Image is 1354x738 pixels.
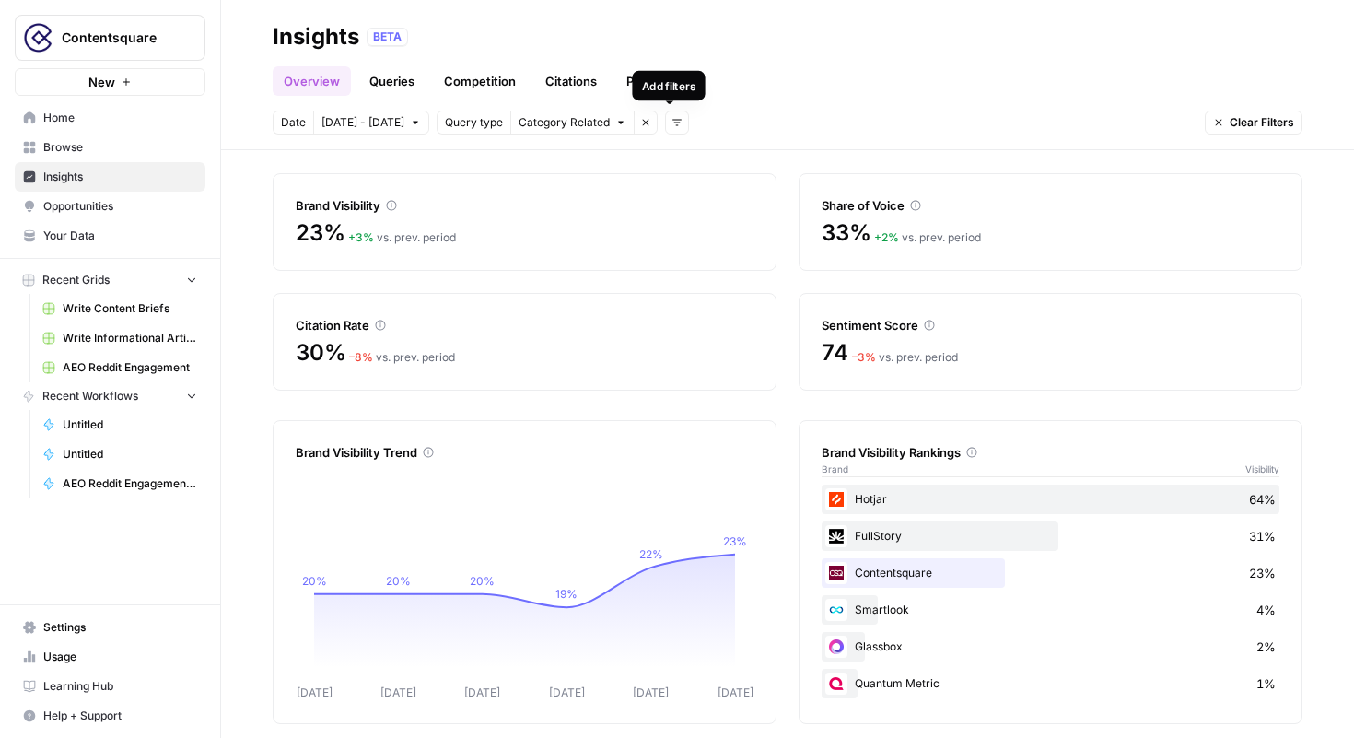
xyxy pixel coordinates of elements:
[273,66,351,96] a: Overview
[633,685,669,699] tspan: [DATE]
[822,558,1279,588] div: Contentsquare
[822,218,870,248] span: 33%
[313,111,429,135] button: [DATE] - [DATE]
[63,446,197,463] span: Untitled
[433,66,527,96] a: Competition
[296,338,345,368] span: 30%
[349,350,373,364] span: – 8 %
[825,488,847,510] img: wbaihhag19gzixoae55lax9atvyf
[386,574,411,588] tspan: 20%
[822,669,1279,698] div: Quantum Metric
[1256,638,1276,656] span: 2%
[43,708,197,724] span: Help + Support
[1230,114,1294,131] span: Clear Filters
[34,439,205,469] a: Untitled
[15,613,205,642] a: Settings
[43,139,197,156] span: Browse
[62,29,173,47] span: Contentsquare
[43,678,197,695] span: Learning Hub
[825,525,847,547] img: zwlw6jrss74g2ghqnx2um79zlq1s
[822,632,1279,662] div: Glassbox
[43,649,197,665] span: Usage
[15,103,205,133] a: Home
[302,574,327,588] tspan: 20%
[15,701,205,731] button: Help + Support
[723,534,747,548] tspan: 23%
[464,685,500,699] tspan: [DATE]
[822,196,1279,215] div: Share of Voice
[21,21,54,54] img: Contentsquare Logo
[1245,462,1279,476] span: Visibility
[348,229,456,246] div: vs. prev. period
[643,77,696,94] div: Add filters
[615,66,672,96] a: Pages
[519,114,610,131] span: Category Related
[34,469,205,498] a: AEO Reddit Engagement - Fork
[34,410,205,439] a: Untitled
[34,294,205,323] a: Write Content Briefs
[1249,490,1276,509] span: 64%
[470,574,495,588] tspan: 20%
[825,673,847,695] img: wmk6rmkowbgrwl1y3mx911ytsw2k
[34,323,205,353] a: Write Informational Article
[639,547,663,561] tspan: 22%
[874,230,899,244] span: + 2 %
[822,443,1279,462] div: Brand Visibility Rankings
[63,300,197,317] span: Write Content Briefs
[15,162,205,192] a: Insights
[555,587,578,601] tspan: 19%
[822,485,1279,514] div: Hotjar
[88,73,115,91] span: New
[273,22,359,52] div: Insights
[367,28,408,46] div: BETA
[534,66,608,96] a: Citations
[63,330,197,346] span: Write Informational Article
[15,15,205,61] button: Workspace: Contentsquare
[852,349,958,366] div: vs. prev. period
[445,114,503,131] span: Query type
[822,521,1279,551] div: FullStory
[380,685,416,699] tspan: [DATE]
[43,198,197,215] span: Opportunities
[358,66,426,96] a: Queries
[822,462,848,476] span: Brand
[296,196,753,215] div: Brand Visibility
[42,388,138,404] span: Recent Workflows
[297,685,333,699] tspan: [DATE]
[1256,674,1276,693] span: 1%
[825,562,847,584] img: wzkvhukvyis4iz6fwi42388od7r3
[296,316,753,334] div: Citation Rate
[15,221,205,251] a: Your Data
[281,114,306,131] span: Date
[825,636,847,658] img: lxz1f62m4vob8scdtnggqzvov8kr
[15,382,205,410] button: Recent Workflows
[43,619,197,636] span: Settings
[15,672,205,701] a: Learning Hub
[1256,601,1276,619] span: 4%
[822,595,1279,625] div: Smartlook
[822,338,848,368] span: 74
[1249,564,1276,582] span: 23%
[42,272,110,288] span: Recent Grids
[321,114,404,131] span: [DATE] - [DATE]
[549,685,585,699] tspan: [DATE]
[296,443,753,462] div: Brand Visibility Trend
[43,169,197,185] span: Insights
[510,111,634,135] button: Category Related
[63,475,197,492] span: AEO Reddit Engagement - Fork
[15,133,205,162] a: Browse
[349,349,455,366] div: vs. prev. period
[718,685,753,699] tspan: [DATE]
[63,416,197,433] span: Untitled
[34,353,205,382] a: AEO Reddit Engagement
[348,230,374,244] span: + 3 %
[15,192,205,221] a: Opportunities
[15,642,205,672] a: Usage
[63,359,197,376] span: AEO Reddit Engagement
[825,599,847,621] img: x22y0817k4awfjbo3nr4n6hyldvs
[43,110,197,126] span: Home
[1249,527,1276,545] span: 31%
[296,218,344,248] span: 23%
[15,68,205,96] button: New
[15,266,205,294] button: Recent Grids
